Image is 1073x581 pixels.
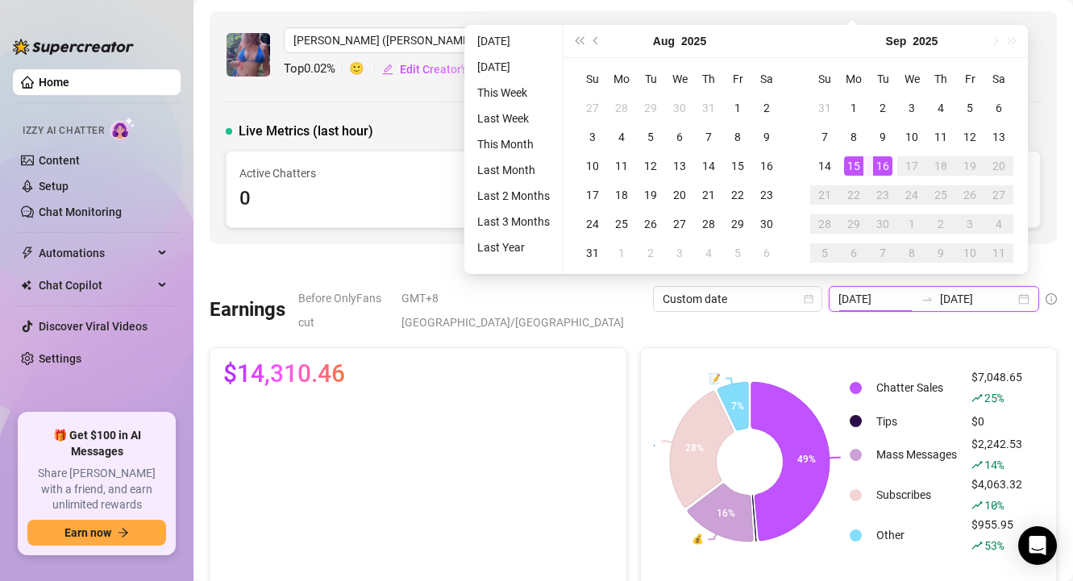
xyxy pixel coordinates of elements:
div: 2 [641,243,660,263]
div: 23 [873,185,892,205]
div: 27 [583,98,602,118]
td: 2025-10-08 [897,239,926,268]
span: 14 % [984,457,1003,472]
div: 4 [699,243,718,263]
td: 2025-07-31 [694,93,723,122]
text: 💰 [691,533,703,545]
span: to [921,293,934,305]
td: 2025-07-29 [636,93,665,122]
td: 2025-08-31 [810,93,839,122]
th: We [897,64,926,93]
td: 2025-08-12 [636,151,665,181]
div: 14 [815,156,834,176]
div: 12 [641,156,660,176]
img: AI Chatter [110,117,135,140]
td: 2025-09-26 [955,181,984,210]
div: 13 [989,127,1009,147]
div: 24 [583,214,602,234]
div: 7 [699,127,718,147]
li: Last Week [471,109,556,128]
div: 0 [239,184,475,214]
button: Edit Creator's Bio [381,56,488,82]
span: Live Metrics (last hour) [239,122,373,141]
span: Active Chatters [239,164,475,182]
span: rise [971,540,983,551]
td: Chatter Sales [870,368,963,407]
td: 2025-09-06 [752,239,781,268]
div: 17 [902,156,921,176]
td: 2025-09-05 [723,239,752,268]
div: 31 [583,243,602,263]
td: 2025-10-10 [955,239,984,268]
button: Choose a year [913,25,938,57]
th: Tu [636,64,665,93]
div: 18 [931,156,950,176]
td: Subscribes [870,475,963,514]
div: 31 [815,98,834,118]
div: 7 [873,243,892,263]
div: 5 [728,243,747,263]
td: 2025-09-04 [694,239,723,268]
td: 2025-10-03 [955,210,984,239]
div: 2 [757,98,776,118]
td: 2025-08-22 [723,181,752,210]
div: 30 [873,214,892,234]
td: 2025-08-09 [752,122,781,151]
div: 8 [902,243,921,263]
td: Tips [870,409,963,434]
div: 3 [960,214,979,234]
td: 2025-09-27 [984,181,1013,210]
td: 2025-07-27 [578,93,607,122]
text: 💬 [845,451,857,463]
td: 2025-10-02 [926,210,955,239]
td: 2025-09-30 [868,210,897,239]
div: 9 [873,127,892,147]
div: 9 [757,127,776,147]
div: 31 [699,98,718,118]
td: 2025-08-26 [636,210,665,239]
a: Settings [39,352,81,365]
li: Last 2 Months [471,186,556,205]
span: rise [971,392,983,404]
td: Other [870,516,963,554]
div: 26 [960,185,979,205]
th: Tu [868,64,897,93]
div: 16 [873,156,892,176]
span: Custom date [663,287,813,311]
div: 30 [670,98,689,118]
div: Open Intercom Messenger [1018,526,1057,565]
td: 2025-08-15 [723,151,752,181]
span: rise [971,500,983,511]
td: 2025-09-25 [926,181,955,210]
td: 2025-08-29 [723,210,752,239]
div: 3 [583,127,602,147]
td: 2025-08-03 [578,122,607,151]
div: 8 [844,127,863,147]
td: 2025-09-06 [984,93,1013,122]
td: 2025-09-02 [636,239,665,268]
div: 27 [989,185,1009,205]
div: 13 [670,156,689,176]
td: 2025-09-23 [868,181,897,210]
td: 2025-07-28 [607,93,636,122]
div: 17 [583,185,602,205]
button: Choose a month [886,25,907,57]
div: 9 [931,243,950,263]
a: Setup [39,180,69,193]
div: 5 [960,98,979,118]
div: 19 [960,156,979,176]
li: This Month [471,135,556,154]
span: edit [382,64,393,75]
div: 3 [902,98,921,118]
button: Previous month (PageUp) [588,25,605,57]
img: Jaylie [227,33,270,77]
span: rise [971,459,983,471]
span: calendar [804,294,813,304]
span: swap-right [921,293,934,305]
button: Choose a year [681,25,706,57]
div: 15 [844,156,863,176]
div: 26 [641,214,660,234]
span: 🙂 [349,60,381,79]
td: 2025-10-07 [868,239,897,268]
div: 30 [757,214,776,234]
